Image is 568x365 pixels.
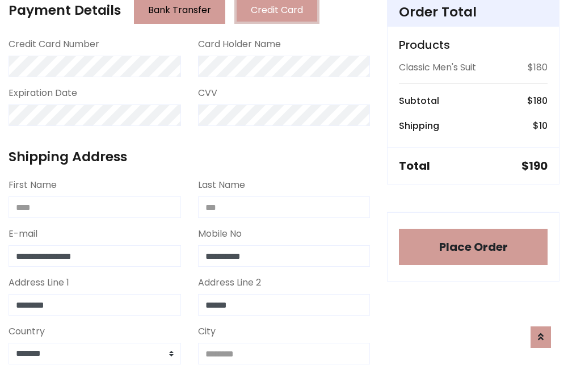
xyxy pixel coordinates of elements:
p: Classic Men's Suit [399,61,476,74]
span: 10 [539,119,548,132]
label: Mobile No [198,227,242,241]
button: Place Order [399,229,548,265]
h6: Shipping [399,120,439,131]
h6: Subtotal [399,95,439,106]
span: 180 [533,94,548,107]
h6: $ [533,120,548,131]
label: Credit Card Number [9,37,99,51]
h5: $ [521,159,548,173]
p: $180 [528,61,548,74]
h4: Shipping Address [9,149,370,165]
label: E-mail [9,227,37,241]
label: CVV [198,86,217,100]
label: City [198,325,216,338]
h6: $ [527,95,548,106]
label: Last Name [198,178,245,192]
label: First Name [9,178,57,192]
label: Card Holder Name [198,37,281,51]
span: 190 [529,158,548,174]
label: Address Line 2 [198,276,261,290]
h4: Payment Details [9,2,121,18]
label: Country [9,325,45,338]
h4: Order Total [399,4,548,20]
h5: Total [399,159,430,173]
label: Address Line 1 [9,276,69,290]
label: Expiration Date [9,86,77,100]
h5: Products [399,38,548,52]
